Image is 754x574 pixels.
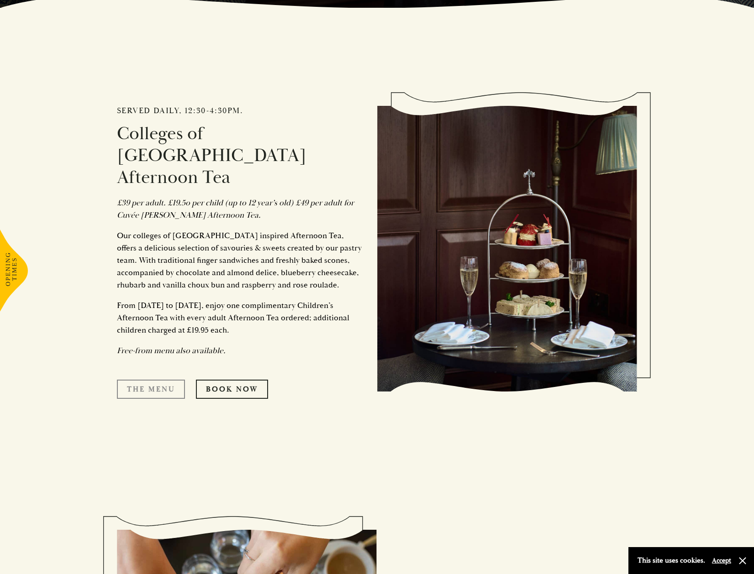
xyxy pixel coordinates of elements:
[117,106,364,116] h2: Served daily, 12:30-4:30pm.
[117,380,185,399] a: The Menu
[117,299,364,336] p: From [DATE] to [DATE], enjoy one complimentary Children’s Afternoon Tea with every adult Afternoo...
[196,380,268,399] a: Book Now
[712,556,731,565] button: Accept
[117,345,226,356] em: Free-from menu also available.
[638,554,705,567] p: This site uses cookies.
[738,556,747,565] button: Close and accept
[117,198,354,220] em: £39 per adult. £19.5o per child (up to 12 year’s old) £49 per adult for Cuvée [PERSON_NAME] After...
[117,123,364,188] h3: Colleges of [GEOGRAPHIC_DATA] Afternoon Tea
[117,230,364,291] p: Our colleges of [GEOGRAPHIC_DATA] inspired Afternoon Tea, offers a delicious selection of savouri...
